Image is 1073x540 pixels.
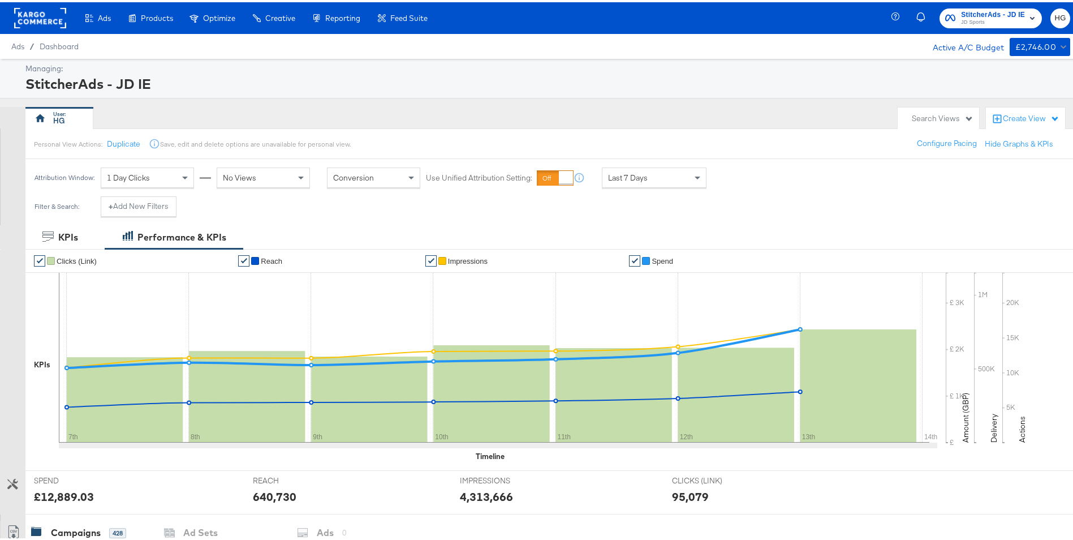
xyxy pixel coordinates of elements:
[238,253,249,264] a: ✔
[985,136,1053,147] button: Hide Graphs & KPIs
[333,170,374,181] span: Conversion
[107,170,150,181] span: 1 Day Clicks
[34,486,94,503] div: £12,889.03
[137,229,226,242] div: Performance & KPIs
[25,61,1067,72] div: Managing:
[34,200,80,208] div: Filter & Search:
[425,253,437,264] a: ✔
[1015,38,1057,52] div: £2,746.00
[101,194,176,215] button: +Add New Filters
[160,138,351,147] div: Save, edit and delete options are unavailable for personal view.
[672,473,757,484] span: CLICKS (LINK)
[223,170,256,181] span: No Views
[203,11,235,20] span: Optimize
[426,170,532,181] label: Use Unified Attribution Setting:
[253,486,296,503] div: 640,730
[24,40,40,49] span: /
[448,255,488,263] span: Impressions
[325,11,360,20] span: Reporting
[608,170,648,181] span: Last 7 Days
[940,6,1042,26] button: StitcherAds - JD IEJD Sports
[961,16,1025,25] span: JD Sports
[51,524,101,537] div: Campaigns
[34,138,102,147] div: Personal View Actions:
[109,199,113,209] strong: +
[961,7,1025,19] span: StitcherAds - JD IE
[53,113,65,124] div: HG
[390,11,428,20] span: Feed Suite
[58,229,78,242] div: KPIs
[912,111,973,122] div: Search Views
[652,255,673,263] span: Spend
[989,412,999,440] text: Delivery
[253,473,338,484] span: REACH
[109,526,126,536] div: 428
[107,136,140,147] button: Duplicate
[141,11,173,20] span: Products
[476,449,505,460] div: Timeline
[1050,6,1070,26] button: HG
[57,255,97,263] span: Clicks (Link)
[629,253,640,264] a: ✔
[261,255,282,263] span: Reach
[672,486,709,503] div: 95,079
[1055,10,1066,23] span: HG
[11,40,24,49] span: Ads
[34,253,45,264] a: ✔
[460,473,545,484] span: IMPRESSIONS
[34,473,119,484] span: SPEND
[40,40,79,49] a: Dashboard
[960,391,971,440] text: Amount (GBP)
[1010,36,1070,54] button: £2,746.00
[265,11,295,20] span: Creative
[909,131,985,152] button: Configure Pacing
[25,72,1067,91] div: StitcherAds - JD IE
[1017,414,1027,440] text: Actions
[34,172,95,179] div: Attribution Window:
[98,11,111,20] span: Ads
[460,486,513,503] div: 4,313,666
[921,36,1004,53] div: Active A/C Budget
[1003,111,1059,122] div: Create View
[34,357,50,368] div: KPIs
